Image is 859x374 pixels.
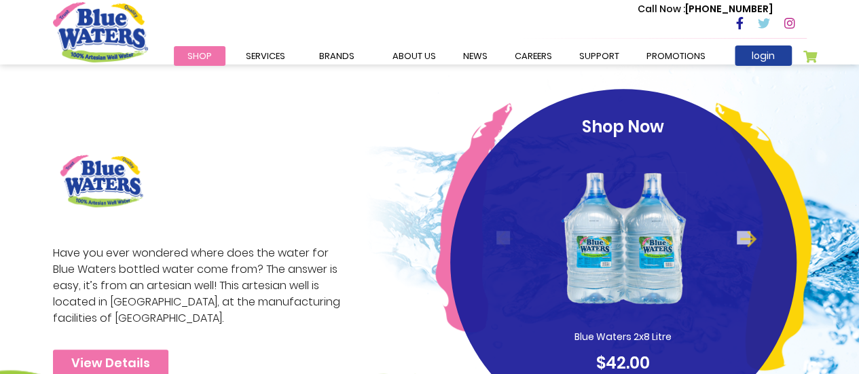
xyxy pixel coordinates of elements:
a: login [735,45,792,66]
span: Brands [319,50,354,62]
p: Shop Now [476,115,771,139]
p: Have you ever wondered where does the water for Blue Waters bottled water come from? The answer i... [53,245,348,326]
span: $42.00 [596,352,650,374]
span: Shop [187,50,212,62]
img: yellow-curve.png [715,102,811,371]
button: Next [737,231,750,244]
p: [PHONE_NUMBER] [638,2,773,16]
a: careers [501,46,566,66]
img: brand logo [53,147,150,214]
a: News [450,46,501,66]
a: Promotions [633,46,719,66]
a: about us [379,46,450,66]
p: Blue Waters 2x8 Litre [538,330,708,344]
button: Previous [496,231,510,244]
a: store logo [53,2,148,62]
span: Services [246,50,285,62]
img: Blue_Waters_2x8_Litre_1_1.png [558,146,689,330]
a: support [566,46,633,66]
img: pink-curve.png [435,102,512,333]
span: Call Now : [638,2,685,16]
